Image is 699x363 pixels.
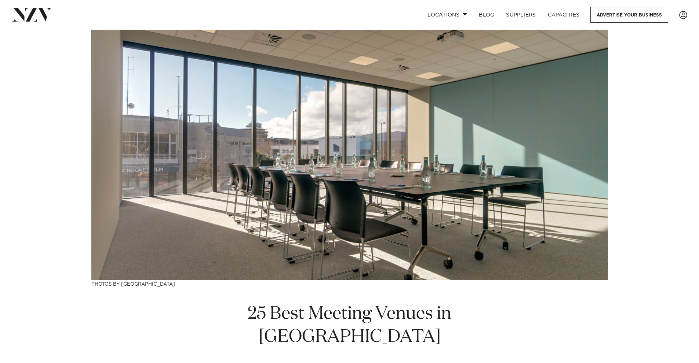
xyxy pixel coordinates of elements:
[473,7,500,23] a: BLOG
[500,7,542,23] a: SUPPLIERS
[590,7,668,23] a: Advertise your business
[91,280,608,288] h3: Photos by [GEOGRAPHIC_DATA]
[91,30,608,280] img: 25 Best Meeting Venues in Wellington
[12,8,52,21] img: nzv-logo.png
[422,7,473,23] a: Locations
[542,7,586,23] a: Capacities
[224,303,475,349] h1: 25 Best Meeting Venues in [GEOGRAPHIC_DATA]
